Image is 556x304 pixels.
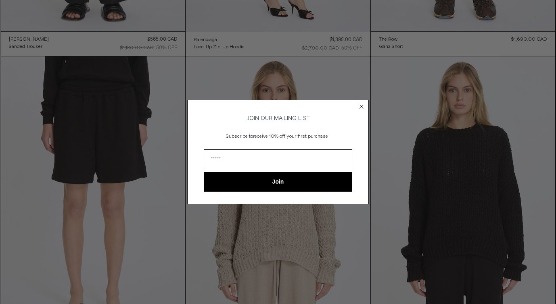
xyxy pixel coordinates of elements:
[253,133,328,140] span: receive 10% off your first purchase
[204,172,352,192] button: Join
[226,133,253,140] span: Subscribe to
[246,115,310,122] span: JOIN OUR MAILING LIST
[357,103,366,111] button: Close dialog
[204,149,352,169] input: Email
